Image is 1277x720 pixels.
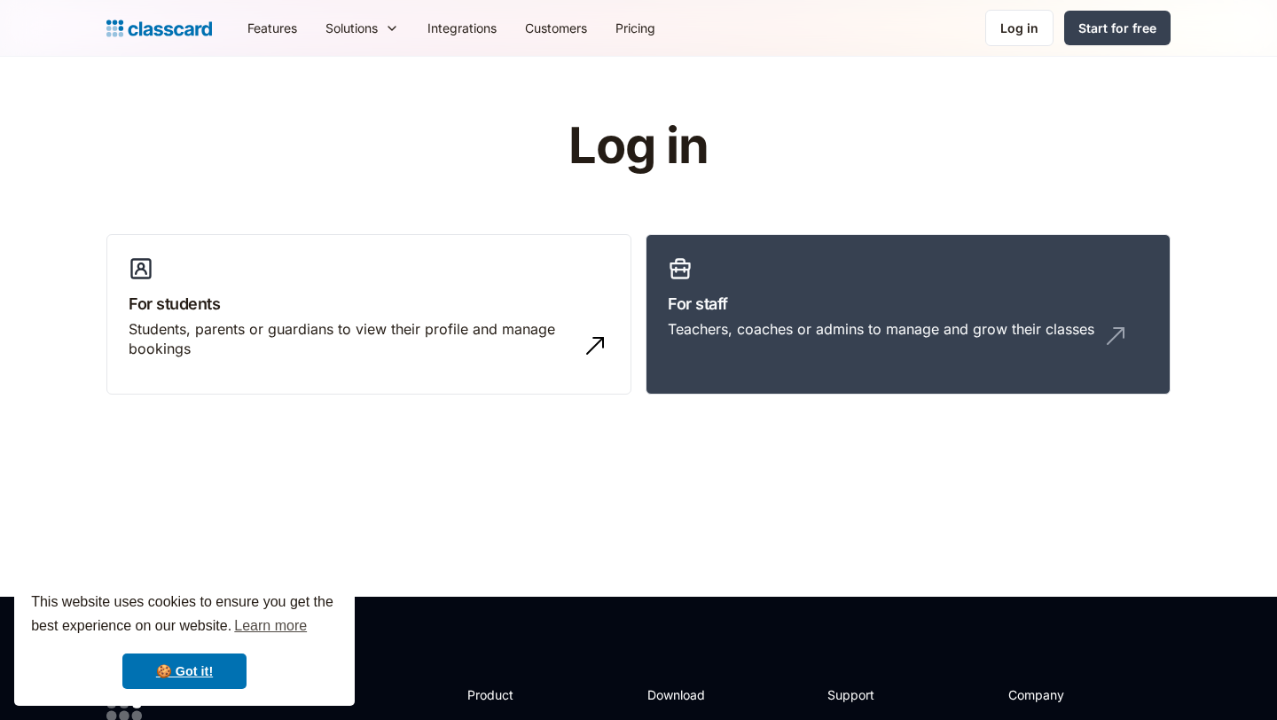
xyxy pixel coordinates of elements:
h2: Company [1008,685,1126,704]
div: Students, parents or guardians to view their profile and manage bookings [129,319,574,359]
h2: Download [647,685,720,704]
div: Teachers, coaches or admins to manage and grow their classes [668,319,1094,339]
a: Log in [985,10,1054,46]
div: cookieconsent [14,575,355,706]
div: Log in [1000,19,1038,37]
a: Logo [106,16,212,41]
a: Start for free [1064,11,1171,45]
h3: For students [129,292,609,316]
div: Solutions [311,8,413,48]
h2: Support [827,685,899,704]
div: Solutions [325,19,378,37]
a: For staffTeachers, coaches or admins to manage and grow their classes [646,234,1171,395]
a: Pricing [601,8,670,48]
span: This website uses cookies to ensure you get the best experience on our website. [31,591,338,639]
a: dismiss cookie message [122,653,247,689]
h2: Product [467,685,562,704]
div: Start for free [1078,19,1156,37]
a: For studentsStudents, parents or guardians to view their profile and manage bookings [106,234,631,395]
a: Customers [511,8,601,48]
a: Features [233,8,311,48]
a: Integrations [413,8,511,48]
a: learn more about cookies [231,613,309,639]
h1: Log in [357,119,921,174]
h3: For staff [668,292,1148,316]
